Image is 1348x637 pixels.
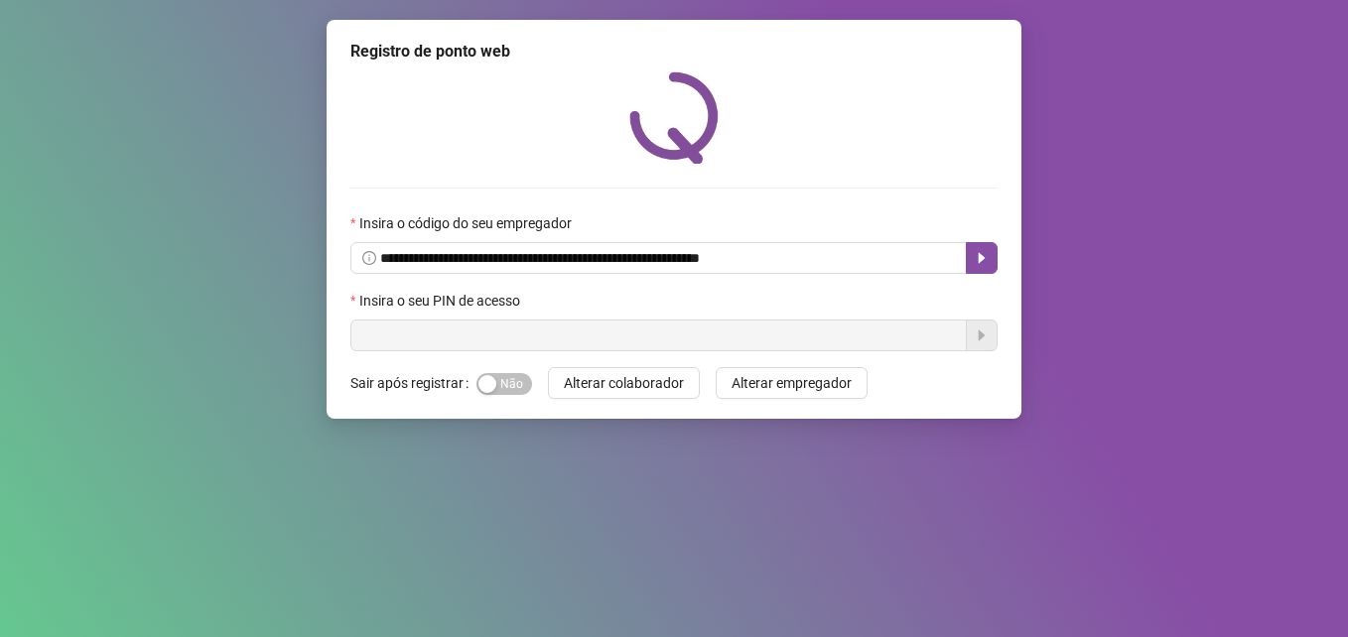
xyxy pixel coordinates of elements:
[350,290,533,312] label: Insira o seu PIN de acesso
[362,251,376,265] span: info-circle
[350,40,998,64] div: Registro de ponto web
[716,367,868,399] button: Alterar empregador
[564,372,684,394] span: Alterar colaborador
[629,71,719,164] img: QRPoint
[548,367,700,399] button: Alterar colaborador
[732,372,852,394] span: Alterar empregador
[350,212,585,234] label: Insira o código do seu empregador
[350,367,476,399] label: Sair após registrar
[974,250,990,266] span: caret-right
